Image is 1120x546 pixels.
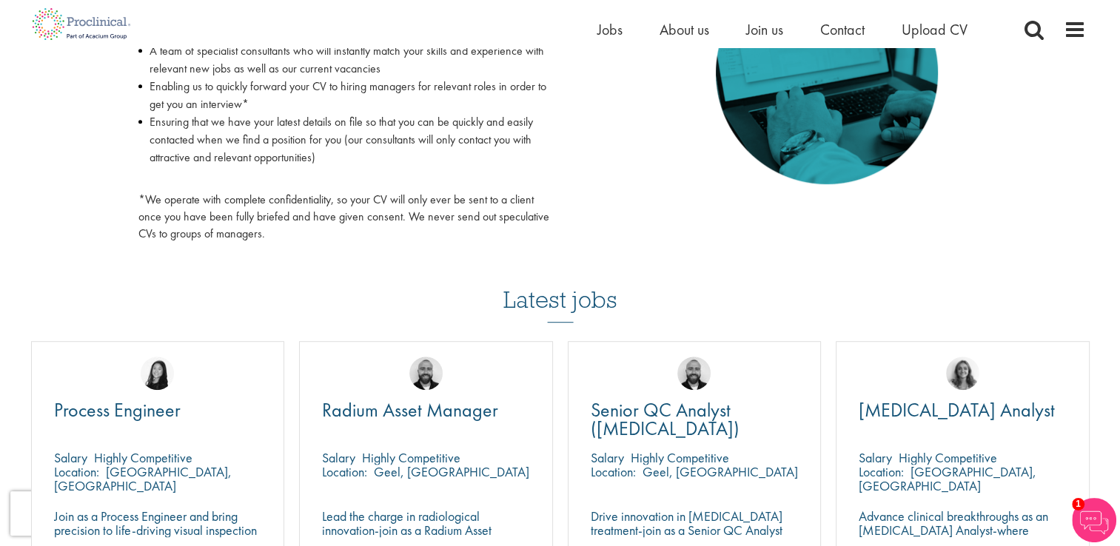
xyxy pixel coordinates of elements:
[138,192,549,243] p: *We operate with complete confidentiality, so your CV will only ever be sent to a client once you...
[322,449,355,466] span: Salary
[322,401,530,419] a: Radium Asset Manager
[374,463,529,480] p: Geel, [GEOGRAPHIC_DATA]
[591,397,740,441] span: Senior QC Analyst ([MEDICAL_DATA])
[322,463,367,480] span: Location:
[660,20,709,39] a: About us
[859,463,904,480] span: Location:
[54,449,87,466] span: Salary
[54,401,262,419] a: Process Engineer
[362,449,460,466] p: Highly Competitive
[1072,498,1116,542] img: Chatbot
[899,449,997,466] p: Highly Competitive
[597,20,623,39] a: Jobs
[94,449,192,466] p: Highly Competitive
[1072,498,1084,510] span: 1
[631,449,729,466] p: Highly Competitive
[10,491,200,536] iframe: reCAPTCHA
[591,463,636,480] span: Location:
[859,397,1055,422] span: [MEDICAL_DATA] Analyst
[54,463,232,494] p: [GEOGRAPHIC_DATA], [GEOGRAPHIC_DATA]
[859,463,1036,494] p: [GEOGRAPHIC_DATA], [GEOGRAPHIC_DATA]
[902,20,968,39] a: Upload CV
[138,78,549,113] li: Enabling us to quickly forward your CV to hiring managers for relevant roles in order to get you ...
[54,397,181,422] span: Process Engineer
[138,42,549,78] li: A team of specialist consultants who will instantly match your skills and experience with relevan...
[54,463,99,480] span: Location:
[677,357,711,390] img: Jordan Kiely
[859,449,892,466] span: Salary
[946,357,979,390] img: Jackie Cerchio
[859,401,1067,419] a: [MEDICAL_DATA] Analyst
[409,357,443,390] img: Jordan Kiely
[591,401,799,438] a: Senior QC Analyst ([MEDICAL_DATA])
[746,20,783,39] a: Join us
[820,20,865,39] a: Contact
[322,397,498,422] span: Radium Asset Manager
[503,250,617,323] h3: Latest jobs
[138,113,549,184] li: Ensuring that we have your latest details on file so that you can be quickly and easily contacted...
[643,463,798,480] p: Geel, [GEOGRAPHIC_DATA]
[591,449,624,466] span: Salary
[141,357,174,390] img: Numhom Sudsok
